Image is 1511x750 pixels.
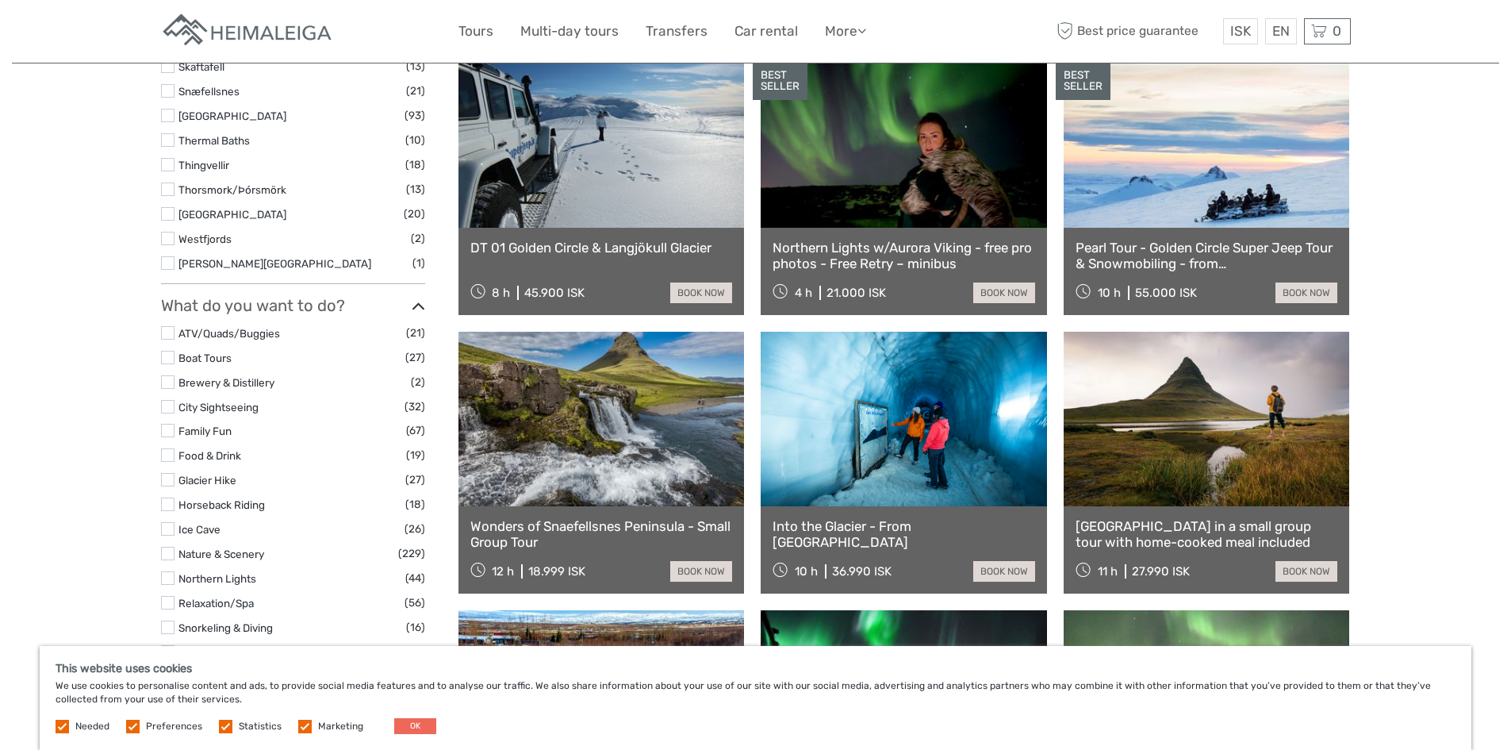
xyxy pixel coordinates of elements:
span: Best price guarantee [1053,18,1219,44]
a: [GEOGRAPHIC_DATA] in a small group tour with home-cooked meal included [1076,518,1338,551]
span: ISK [1230,23,1251,39]
a: DT 01 Golden Circle & Langjökull Glacier [470,240,733,256]
a: Snorkeling & Diving [178,621,273,634]
a: Northern Lights [178,572,256,585]
span: (20) [404,205,425,223]
a: [PERSON_NAME][GEOGRAPHIC_DATA] [178,257,371,270]
a: Multi-day tours [520,20,619,43]
a: Horseback Riding [178,498,265,511]
span: (1) [412,254,425,272]
span: (18) [405,495,425,513]
a: Nature & Scenery [178,548,264,560]
label: Needed [75,720,109,733]
a: Transfers [646,20,708,43]
span: (13) [406,180,425,198]
div: 45.900 ISK [524,286,585,300]
span: 12 h [492,564,514,579]
span: (229) [398,544,425,563]
h5: This website uses cookies [56,662,1455,675]
span: (16) [406,618,425,637]
span: (44) [405,569,425,587]
a: More [825,20,866,43]
a: City Sightseeing [178,401,259,413]
label: Marketing [318,720,363,733]
p: We're away right now. Please check back later! [22,28,179,40]
span: (20) [404,643,425,661]
a: Food & Drink [178,449,241,462]
span: 8 h [492,286,510,300]
div: BEST SELLER [1056,61,1110,101]
div: BEST SELLER [753,61,807,101]
span: 11 h [1098,564,1118,579]
a: book now [1275,561,1337,582]
label: Preferences [146,720,202,733]
a: Thingvellir [178,159,229,171]
span: (21) [406,324,425,342]
span: (27) [405,348,425,367]
a: Wonders of Snaefellsnes Peninsula - Small Group Tour [470,518,733,551]
a: Skaftafell [178,60,224,73]
span: (26) [405,520,425,538]
a: Car rental [734,20,798,43]
span: (67) [406,421,425,440]
span: (93) [405,106,425,125]
a: Into the Glacier - From [GEOGRAPHIC_DATA] [773,518,1035,551]
a: Boat Tours [178,352,232,364]
span: (27) [405,471,425,489]
label: Statistics [239,720,282,733]
a: Ice Cave [178,523,221,536]
a: Thorsmork/Þórsmörk [178,183,286,196]
a: Westfjords [178,233,232,245]
a: Tours [458,20,493,43]
div: EN [1265,18,1297,44]
a: book now [1275,283,1337,303]
div: 18.999 ISK [528,564,585,579]
a: Pearl Tour - Golden Circle Super Jeep Tour & Snowmobiling - from [GEOGRAPHIC_DATA] [1076,240,1338,272]
div: 55.000 ISK [1135,286,1197,300]
a: book now [973,283,1035,303]
div: 27.990 ISK [1132,564,1190,579]
a: Relaxation/Spa [178,597,254,610]
span: (19) [406,446,425,464]
a: ATV/Quads/Buggies [178,327,280,340]
a: Thermal Baths [178,134,250,147]
a: Family Fun [178,425,232,437]
a: [GEOGRAPHIC_DATA] [178,110,286,122]
span: 0 [1330,23,1344,39]
span: (32) [405,398,425,416]
a: Glacier Hike [178,474,236,487]
a: book now [670,283,732,303]
div: We use cookies to personalise content and ads, to provide social media features and to analyse ou... [40,646,1471,750]
div: 21.000 ISK [826,286,886,300]
a: book now [670,561,732,582]
button: OK [394,718,436,734]
span: (13) [406,57,425,75]
a: [GEOGRAPHIC_DATA] [178,208,286,221]
span: (21) [406,82,425,100]
button: Open LiveChat chat widget [182,25,201,44]
span: 10 h [795,564,818,579]
a: Brewery & Distillery [178,376,274,389]
img: Apartments in Reykjavik [161,12,336,51]
span: (18) [405,156,425,174]
h3: What do you want to do? [161,296,425,315]
span: (10) [405,131,425,149]
a: Snæfellsnes [178,85,240,98]
span: (56) [405,594,425,612]
a: Northern Lights w/Aurora Viking - free pro photos - Free Retry – minibus [773,240,1035,272]
a: book now [973,561,1035,582]
span: (2) [411,229,425,248]
span: 10 h [1098,286,1121,300]
span: 4 h [795,286,812,300]
span: (2) [411,373,425,391]
div: 36.990 ISK [832,564,892,579]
